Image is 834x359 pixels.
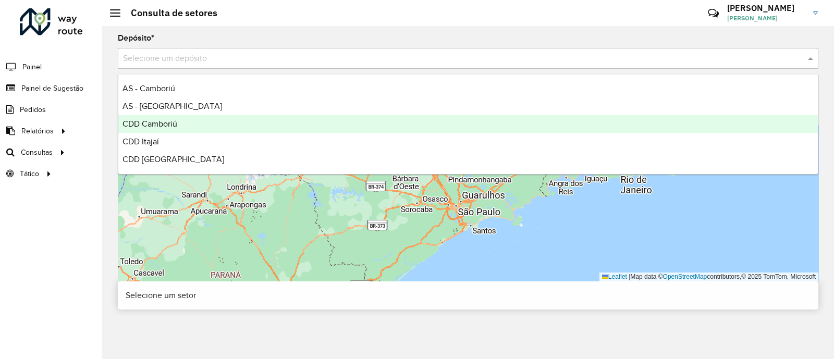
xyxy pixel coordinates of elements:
[20,104,46,115] span: Pedidos
[602,273,627,280] a: Leaflet
[663,273,707,280] a: OpenStreetMap
[727,14,805,23] span: [PERSON_NAME]
[122,137,159,146] span: CDD Itajaí
[20,168,39,179] span: Tático
[122,84,175,93] span: AS - Camboriú
[122,102,222,110] span: AS - [GEOGRAPHIC_DATA]
[118,32,154,44] label: Depósito
[21,147,53,158] span: Consultas
[702,2,725,24] a: Contato Rápido
[122,119,177,128] span: CDD Camboriú
[118,281,818,310] div: Selecione um setor
[21,83,83,94] span: Painel de Sugestão
[727,3,805,13] h3: [PERSON_NAME]
[21,126,54,137] span: Relatórios
[629,273,630,280] span: |
[122,155,224,164] span: CDD [GEOGRAPHIC_DATA]
[22,61,42,72] span: Painel
[120,7,217,19] h2: Consulta de setores
[118,74,818,175] ng-dropdown-panel: Options list
[599,273,818,281] div: Map data © contributors,© 2025 TomTom, Microsoft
